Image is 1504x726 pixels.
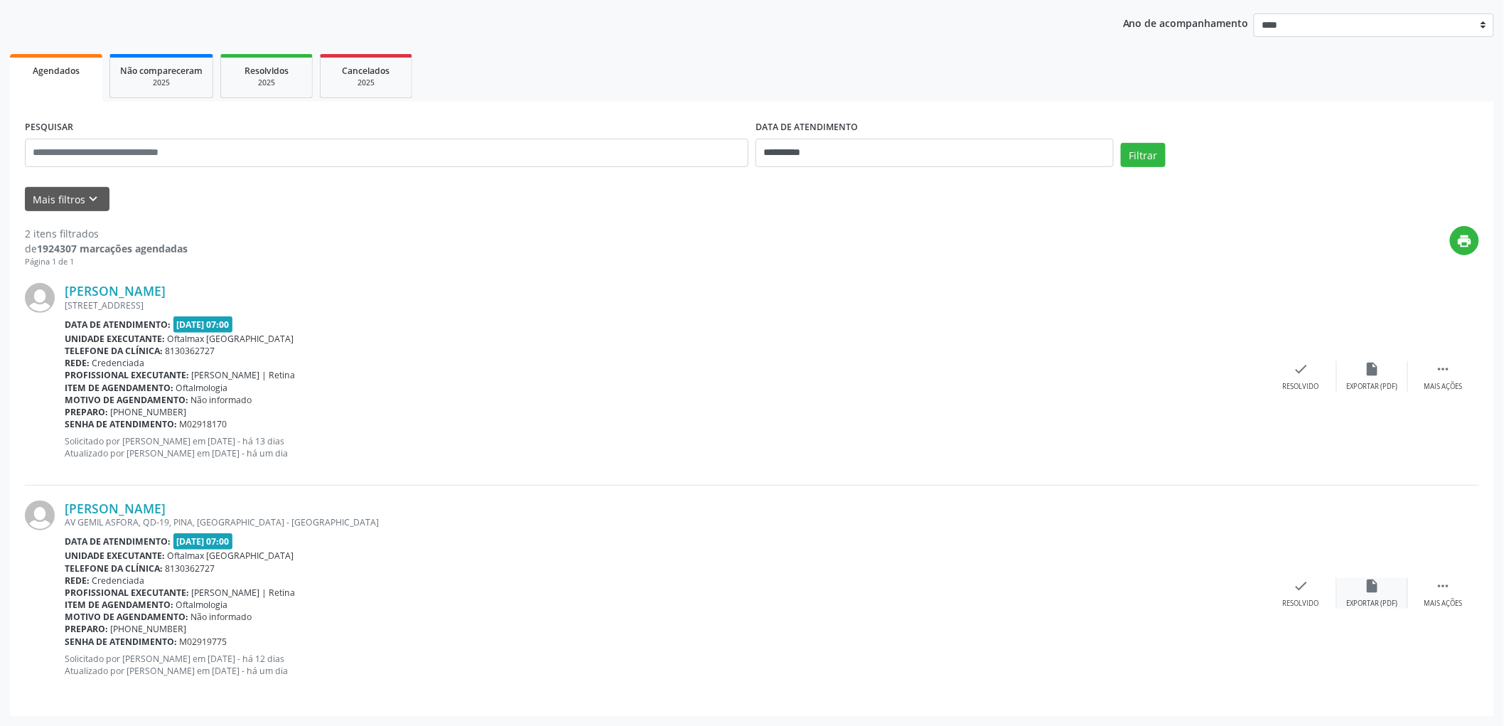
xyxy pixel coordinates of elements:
[65,283,166,299] a: [PERSON_NAME]
[65,418,177,430] b: Senha de atendimento:
[192,587,296,599] span: [PERSON_NAME] | Retina
[1283,382,1319,392] div: Resolvido
[1283,599,1319,609] div: Resolvido
[65,345,163,357] b: Telefone da clínica:
[65,394,188,406] b: Motivo de agendamento:
[65,516,1266,528] div: AV GEMIL ASFORA, QD-19, PINA, [GEOGRAPHIC_DATA] - [GEOGRAPHIC_DATA]
[120,65,203,77] span: Não compareceram
[65,636,177,648] b: Senha de atendimento:
[1294,578,1309,594] i: check
[166,345,215,357] span: 8130362727
[25,501,55,530] img: img
[166,562,215,575] span: 8130362727
[1365,578,1380,594] i: insert_drive_file
[1424,382,1463,392] div: Mais ações
[111,623,187,635] span: [PHONE_NUMBER]
[756,117,858,139] label: DATA DE ATENDIMENTO
[120,78,203,88] div: 2025
[191,611,252,623] span: Não informado
[65,611,188,623] b: Motivo de agendamento:
[25,226,188,241] div: 2 itens filtrados
[65,319,171,331] b: Data de atendimento:
[231,78,302,88] div: 2025
[1436,578,1451,594] i: 
[1347,382,1398,392] div: Exportar (PDF)
[1424,599,1463,609] div: Mais ações
[65,369,189,381] b: Profissional executante:
[86,191,102,207] i: keyboard_arrow_down
[65,575,90,587] b: Rede:
[1294,361,1309,377] i: check
[245,65,289,77] span: Resolvidos
[65,623,108,635] b: Preparo:
[191,394,252,406] span: Não informado
[65,587,189,599] b: Profissional executante:
[37,242,188,255] strong: 1924307 marcações agendadas
[25,117,73,139] label: PESQUISAR
[1365,361,1380,377] i: insert_drive_file
[65,382,173,394] b: Item de agendamento:
[25,187,109,212] button: Mais filtroskeyboard_arrow_down
[1121,143,1166,167] button: Filtrar
[192,369,296,381] span: [PERSON_NAME] | Retina
[33,65,80,77] span: Agendados
[25,256,188,268] div: Página 1 de 1
[1123,14,1249,31] p: Ano de acompanhamento
[176,382,228,394] span: Oftalmologia
[173,316,233,333] span: [DATE] 07:00
[65,550,165,562] b: Unidade executante:
[180,418,227,430] span: M02918170
[65,501,166,516] a: [PERSON_NAME]
[25,241,188,256] div: de
[65,357,90,369] b: Rede:
[65,406,108,418] b: Preparo:
[1457,233,1473,249] i: print
[168,333,294,345] span: Oftalmax [GEOGRAPHIC_DATA]
[65,535,171,548] b: Data de atendimento:
[1450,226,1479,255] button: print
[92,575,145,587] span: Credenciada
[65,653,1266,677] p: Solicitado por [PERSON_NAME] em [DATE] - há 12 dias Atualizado por [PERSON_NAME] em [DATE] - há u...
[1347,599,1398,609] div: Exportar (PDF)
[25,283,55,313] img: img
[1436,361,1451,377] i: 
[168,550,294,562] span: Oftalmax [GEOGRAPHIC_DATA]
[65,562,163,575] b: Telefone da clínica:
[180,636,227,648] span: M02919775
[92,357,145,369] span: Credenciada
[111,406,187,418] span: [PHONE_NUMBER]
[65,299,1266,311] div: [STREET_ADDRESS]
[65,435,1266,459] p: Solicitado por [PERSON_NAME] em [DATE] - há 13 dias Atualizado por [PERSON_NAME] em [DATE] - há u...
[65,599,173,611] b: Item de agendamento:
[176,599,228,611] span: Oftalmologia
[173,533,233,550] span: [DATE] 07:00
[343,65,390,77] span: Cancelados
[331,78,402,88] div: 2025
[65,333,165,345] b: Unidade executante:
